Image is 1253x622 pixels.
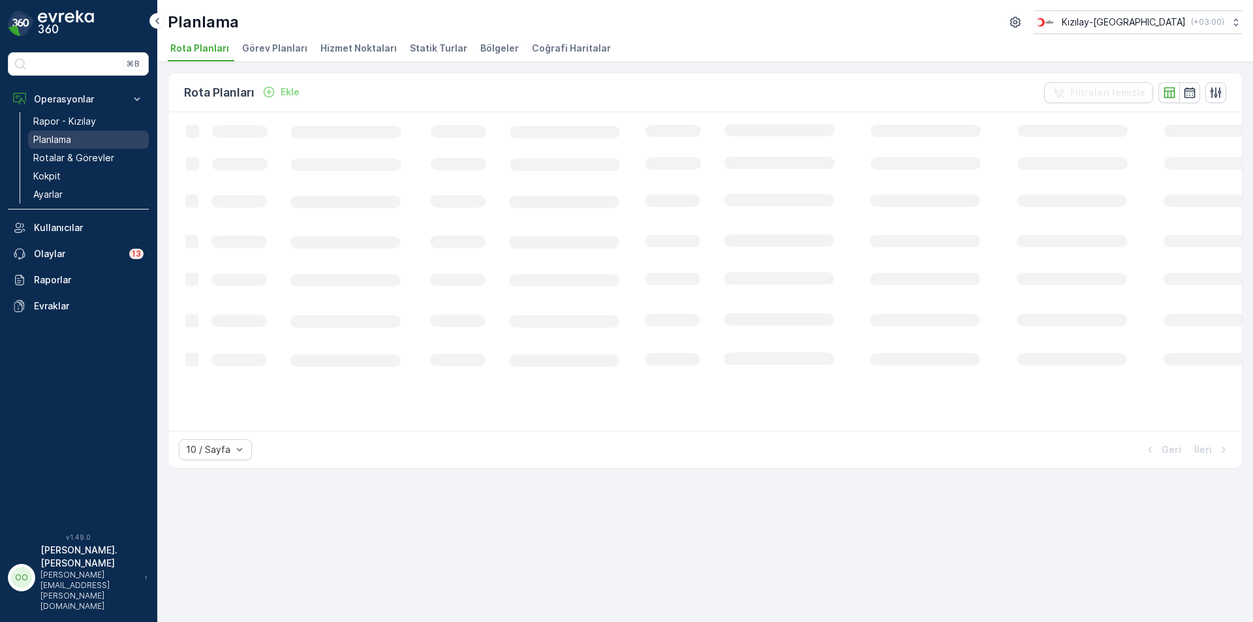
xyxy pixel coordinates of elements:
[28,112,149,131] a: Rapor - Kızılay
[1162,443,1181,456] p: Geri
[320,42,397,55] span: Hizmet Noktaları
[8,215,149,241] a: Kullanıcılar
[1194,443,1212,456] p: İleri
[34,273,144,287] p: Raporlar
[1044,82,1153,103] button: Filtreleri temizle
[8,544,149,612] button: OO[PERSON_NAME].[PERSON_NAME][PERSON_NAME][EMAIL_ADDRESS][PERSON_NAME][DOMAIN_NAME]
[8,533,149,541] span: v 1.49.0
[8,267,149,293] a: Raporlar
[257,84,305,100] button: Ekle
[40,570,138,612] p: [PERSON_NAME][EMAIL_ADDRESS][PERSON_NAME][DOMAIN_NAME]
[480,42,519,55] span: Bölgeler
[33,188,63,201] p: Ayarlar
[34,221,144,234] p: Kullanıcılar
[281,86,300,99] p: Ekle
[33,151,114,164] p: Rotalar & Görevler
[28,167,149,185] a: Kokpit
[1062,16,1186,29] p: Kızılay-[GEOGRAPHIC_DATA]
[28,185,149,204] a: Ayarlar
[168,12,239,33] p: Planlama
[8,86,149,112] button: Operasyonlar
[1034,15,1057,29] img: k%C4%B1z%C4%B1lay.png
[170,42,229,55] span: Rota Planları
[38,10,94,37] img: logo_dark-DEwI_e13.png
[127,59,140,69] p: ⌘B
[33,170,61,183] p: Kokpit
[1193,442,1231,458] button: İleri
[8,241,149,267] a: Olaylar13
[34,300,144,313] p: Evraklar
[132,249,141,259] p: 13
[410,42,467,55] span: Statik Turlar
[8,293,149,319] a: Evraklar
[1191,17,1224,27] p: ( +03:00 )
[1034,10,1243,34] button: Kızılay-[GEOGRAPHIC_DATA](+03:00)
[1142,442,1183,458] button: Geri
[34,93,123,106] p: Operasyonlar
[184,84,255,102] p: Rota Planları
[34,247,121,260] p: Olaylar
[33,115,96,128] p: Rapor - Kızılay
[28,131,149,149] a: Planlama
[242,42,307,55] span: Görev Planları
[11,567,32,588] div: OO
[33,133,71,146] p: Planlama
[8,10,34,37] img: logo
[28,149,149,167] a: Rotalar & Görevler
[532,42,611,55] span: Coğrafi Haritalar
[1070,86,1145,99] p: Filtreleri temizle
[40,544,138,570] p: [PERSON_NAME].[PERSON_NAME]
